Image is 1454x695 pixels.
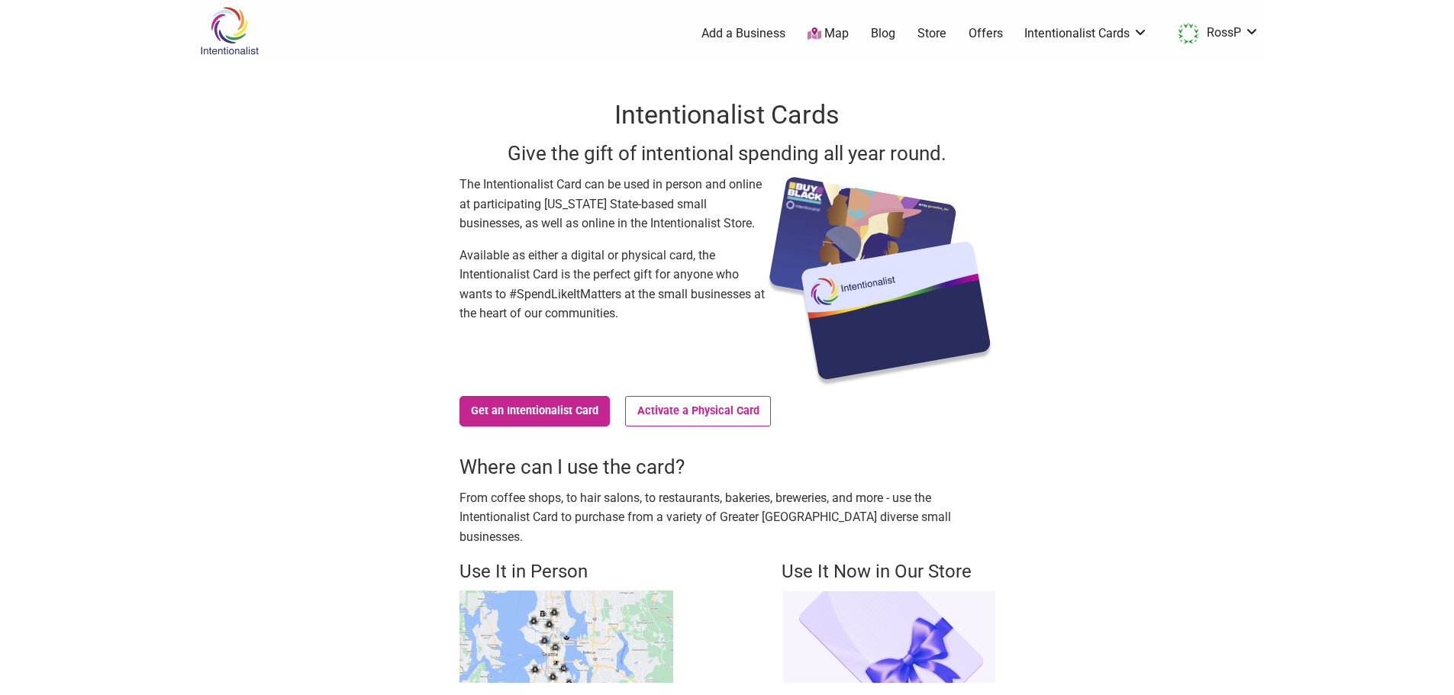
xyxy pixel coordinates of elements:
h3: Where can I use the card? [459,453,995,481]
p: The Intentionalist Card can be used in person and online at participating [US_STATE] State-based ... [459,175,765,233]
h4: Use It Now in Our Store [782,559,995,585]
a: Map [808,25,849,43]
img: Intentionalist [193,6,266,56]
a: RossP [1170,20,1259,47]
h1: Intentionalist Cards [459,97,995,134]
p: From coffee shops, to hair salons, to restaurants, bakeries, breweries, and more - use the Intent... [459,488,995,547]
p: Available as either a digital or physical card, the Intentionalist Card is the perfect gift for a... [459,246,765,323]
a: Get an Intentionalist Card [459,396,611,426]
img: Intentionalist Card [765,175,995,388]
a: Intentionalist Cards [1024,25,1148,42]
a: Blog [871,25,895,42]
img: Buy Black map [459,590,673,683]
a: Activate a Physical Card [625,396,771,426]
a: Add a Business [701,25,785,42]
a: Offers [969,25,1003,42]
h3: Give the gift of intentional spending all year round. [459,140,995,167]
h4: Use It in Person [459,559,673,585]
img: Intentionalist Store [782,590,995,683]
a: Store [917,25,946,42]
